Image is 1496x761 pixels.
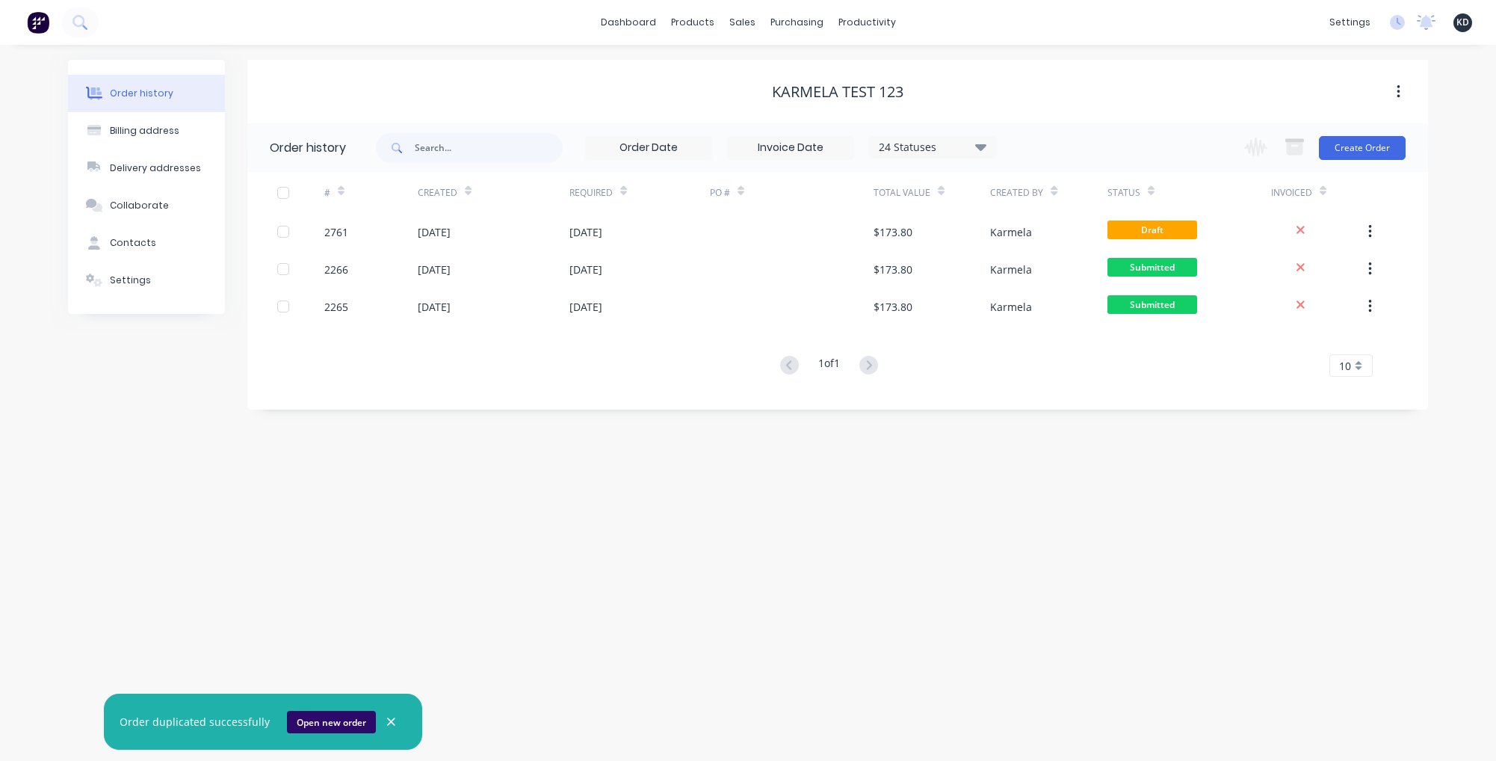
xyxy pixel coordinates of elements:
input: Invoice Date [728,137,853,159]
button: Contacts [68,224,225,262]
div: 2266 [324,262,348,277]
div: 2265 [324,299,348,315]
div: Collaborate [110,199,169,212]
div: Order history [110,87,173,100]
div: Required [569,172,710,213]
div: 2761 [324,224,348,240]
div: $173.80 [874,224,912,240]
div: Delivery addresses [110,161,201,175]
div: # [324,186,330,200]
a: dashboard [593,11,664,34]
div: Required [569,186,613,200]
div: Karmela Test 123 [772,83,903,101]
button: Billing address [68,112,225,150]
div: Status [1107,186,1140,200]
span: 10 [1339,358,1351,374]
div: Created [418,172,569,213]
div: PO # [710,186,730,200]
div: Invoiced [1271,172,1364,213]
input: Search... [415,133,563,163]
div: Contacts [110,236,156,250]
span: Submitted [1107,258,1197,277]
div: [DATE] [418,262,451,277]
input: Order Date [586,137,711,159]
div: [DATE] [418,299,451,315]
button: Delivery addresses [68,150,225,187]
div: products [664,11,722,34]
div: Total Value [874,186,930,200]
button: Order history [68,75,225,112]
div: Order history [270,139,346,157]
div: Created By [990,186,1043,200]
div: Status [1107,172,1271,213]
div: 24 Statuses [870,139,995,155]
div: Invoiced [1271,186,1312,200]
div: Karmela [990,224,1032,240]
div: Karmela [990,299,1032,315]
div: settings [1322,11,1378,34]
div: Settings [110,274,151,287]
div: 1 of 1 [818,355,840,377]
div: Karmela [990,262,1032,277]
div: # [324,172,418,213]
div: $173.80 [874,262,912,277]
span: Draft [1107,221,1197,239]
button: Create Order [1319,136,1406,160]
img: Factory [27,11,49,34]
button: Collaborate [68,187,225,224]
div: Order duplicated successfully [120,714,270,730]
button: Open new order [287,711,376,733]
div: [DATE] [418,224,451,240]
div: [DATE] [569,299,602,315]
div: [DATE] [569,262,602,277]
div: productivity [831,11,903,34]
div: purchasing [763,11,831,34]
span: KD [1456,16,1469,29]
div: $173.80 [874,299,912,315]
button: Settings [68,262,225,299]
div: Total Value [874,172,990,213]
div: Created [418,186,457,200]
div: Billing address [110,124,179,138]
div: sales [722,11,763,34]
div: [DATE] [569,224,602,240]
div: PO # [710,172,874,213]
div: Created By [990,172,1107,213]
span: Submitted [1107,295,1197,314]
